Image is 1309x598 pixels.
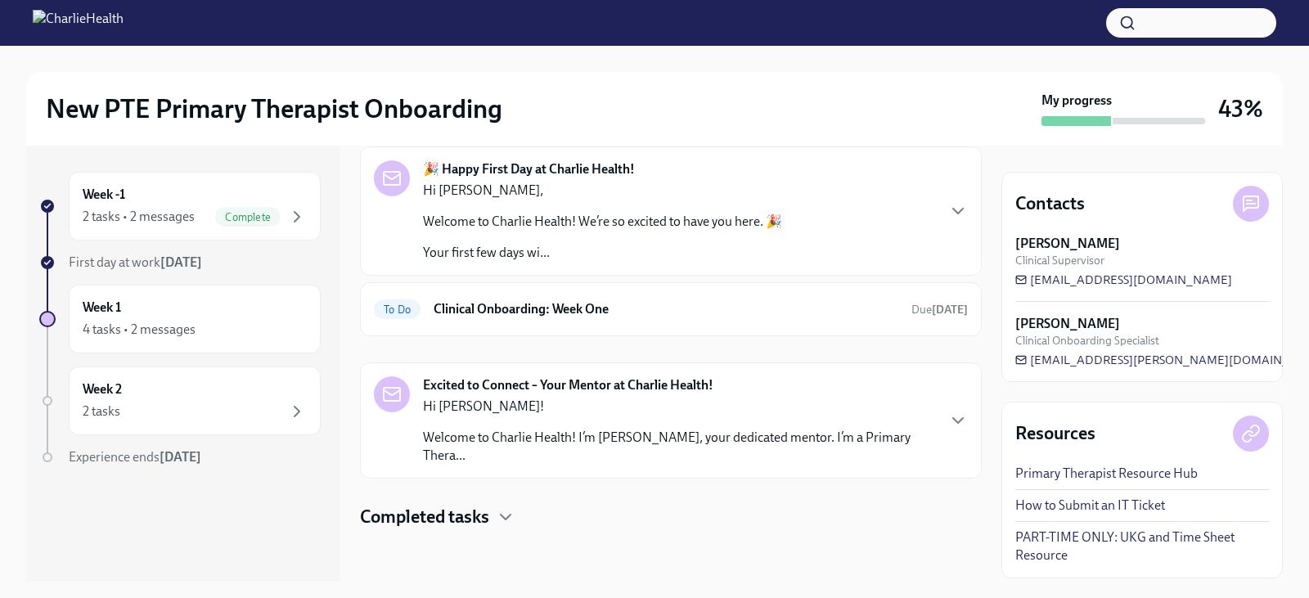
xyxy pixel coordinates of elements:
[83,402,120,420] div: 2 tasks
[160,254,202,270] strong: [DATE]
[1015,333,1159,348] span: Clinical Onboarding Specialist
[1015,191,1085,216] h4: Contacts
[39,285,321,353] a: Week 14 tasks • 2 messages
[374,296,968,322] a: To DoClinical Onboarding: Week OneDue[DATE]
[1015,315,1120,333] strong: [PERSON_NAME]
[83,208,195,226] div: 2 tasks • 2 messages
[911,302,968,317] span: August 30th, 2025 08:00
[1015,421,1095,446] h4: Resources
[1218,94,1263,124] h3: 43%
[360,505,489,529] h4: Completed tasks
[932,303,968,317] strong: [DATE]
[39,254,321,272] a: First day at work[DATE]
[423,429,935,465] p: Welcome to Charlie Health! I’m [PERSON_NAME], your dedicated mentor. I’m a Primary Thera...
[1015,235,1120,253] strong: [PERSON_NAME]
[1015,272,1232,288] a: [EMAIL_ADDRESS][DOMAIN_NAME]
[39,172,321,241] a: Week -12 tasks • 2 messagesComplete
[83,299,121,317] h6: Week 1
[423,376,713,394] strong: Excited to Connect – Your Mentor at Charlie Health!
[46,92,502,125] h2: New PTE Primary Therapist Onboarding
[39,366,321,435] a: Week 22 tasks
[33,10,124,36] img: CharlieHealth
[1015,465,1198,483] a: Primary Therapist Resource Hub
[360,505,982,529] div: Completed tasks
[83,321,196,339] div: 4 tasks • 2 messages
[423,398,935,416] p: Hi [PERSON_NAME]!
[374,303,421,316] span: To Do
[423,160,635,178] strong: 🎉 Happy First Day at Charlie Health!
[911,303,968,317] span: Due
[423,182,782,200] p: Hi [PERSON_NAME],
[1041,92,1112,110] strong: My progress
[69,449,201,465] span: Experience ends
[83,186,125,204] h6: Week -1
[83,380,122,398] h6: Week 2
[1015,528,1269,564] a: PART-TIME ONLY: UKG and Time Sheet Resource
[423,213,782,231] p: Welcome to Charlie Health! We’re so excited to have you here. 🎉
[69,254,202,270] span: First day at work
[160,449,201,465] strong: [DATE]
[434,300,898,318] h6: Clinical Onboarding: Week One
[423,244,782,262] p: Your first few days wi...
[1015,253,1104,268] span: Clinical Supervisor
[215,211,281,223] span: Complete
[1015,497,1165,515] a: How to Submit an IT Ticket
